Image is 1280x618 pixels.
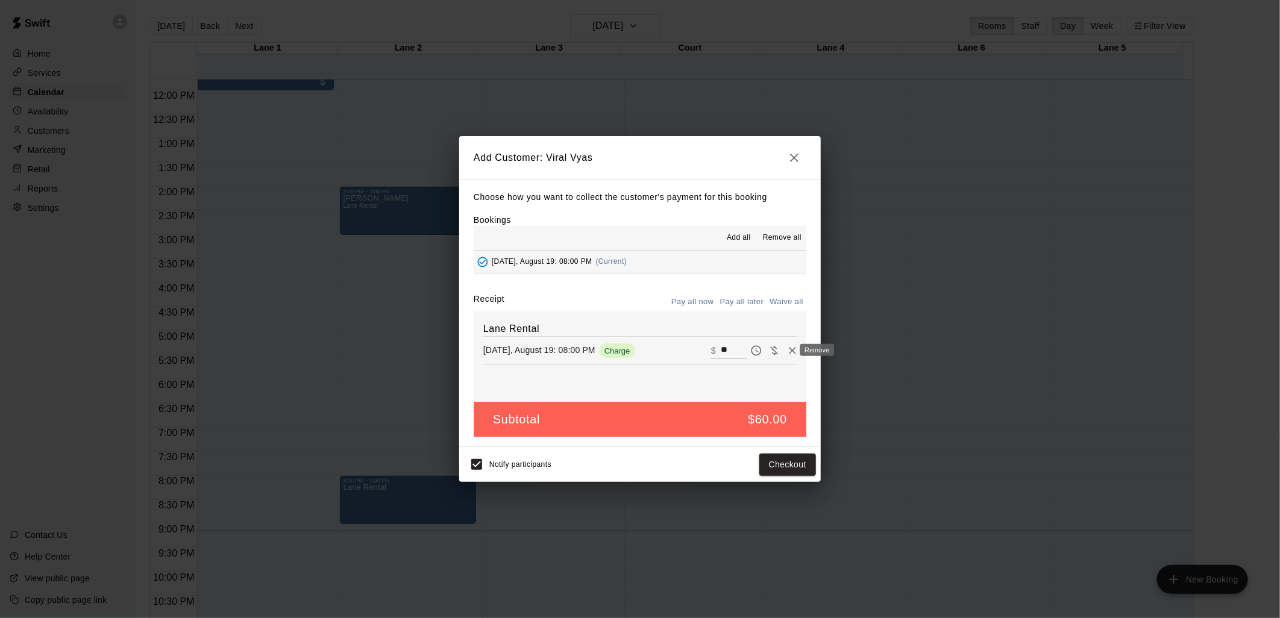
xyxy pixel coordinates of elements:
button: Remove [783,342,802,360]
span: Charge [600,346,635,355]
h5: Subtotal [493,411,540,428]
label: Bookings [474,215,511,225]
button: Added - Collect Payment [474,253,492,271]
span: Waive payment [765,345,783,355]
p: [DATE], August 19: 08:00 PM [483,344,595,356]
button: Waive all [767,293,806,311]
label: Receipt [474,293,504,311]
span: Add all [727,232,751,244]
h6: Lane Rental [483,321,797,337]
span: Notify participants [489,461,551,469]
p: $ [711,345,716,357]
div: Remove [800,344,834,356]
button: Add all [720,228,758,248]
button: Checkout [759,454,816,476]
h2: Add Customer: Viral Vyas [459,136,821,179]
span: Pay later [747,345,765,355]
button: Added - Collect Payment[DATE], August 19: 08:00 PM(Current) [474,251,806,273]
button: Pay all now [668,293,717,311]
p: Choose how you want to collect the customer's payment for this booking [474,190,806,205]
h5: $60.00 [748,411,787,428]
span: (Current) [596,257,627,266]
span: Remove all [763,232,802,244]
span: [DATE], August 19: 08:00 PM [492,257,592,266]
button: Remove all [758,228,806,248]
button: Pay all later [717,293,767,311]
